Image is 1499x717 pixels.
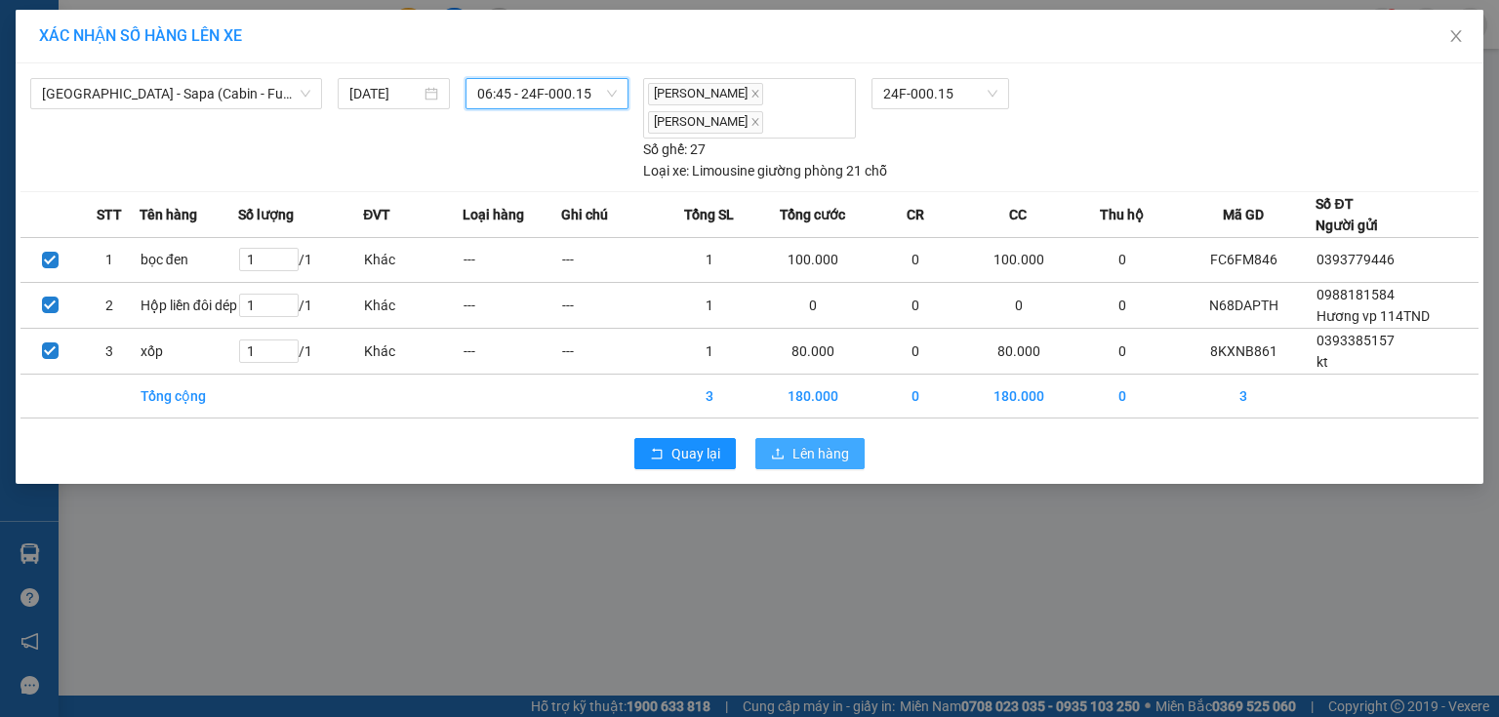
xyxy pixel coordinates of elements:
td: 80.000 [965,328,1073,374]
td: xốp [140,328,238,374]
td: 0 [965,282,1073,328]
td: 0 [1073,374,1171,418]
td: 1 [661,328,759,374]
b: Sao Việt [118,46,238,78]
span: close [750,117,760,127]
span: Tổng SL [684,204,734,225]
td: --- [463,237,561,282]
h2: 8KXNB861 [11,113,157,145]
span: STT [97,204,122,225]
td: FC6FM846 [1171,237,1316,282]
span: close [1448,28,1464,44]
td: / 1 [238,328,363,374]
td: / 1 [238,237,363,282]
span: Thu hộ [1100,204,1144,225]
td: bọc đen [140,237,238,282]
div: Số ĐT Người gửi [1316,193,1378,236]
img: logo.jpg [11,16,108,113]
span: rollback [650,447,664,462]
span: Số lượng [238,204,294,225]
span: 06:45 - 24F-000.15 [477,79,618,108]
td: 3 [80,328,140,374]
td: / 1 [238,282,363,328]
td: 0 [759,282,867,328]
span: Loại hàng [463,204,524,225]
td: 1 [80,237,140,282]
td: 0 [867,282,965,328]
td: --- [463,282,561,328]
td: 100.000 [759,237,867,282]
span: ĐVT [363,204,390,225]
span: Loại xe: [643,160,689,181]
td: 80.000 [759,328,867,374]
span: Quay lại [671,443,720,464]
span: Hà Nội - Sapa (Cabin - Full) [42,79,310,108]
span: [PERSON_NAME] [648,111,763,134]
span: close [750,89,760,99]
span: [PERSON_NAME] [648,83,763,105]
td: 3 [1171,374,1316,418]
td: Khác [363,328,462,374]
td: Hộp liền đôi dép [140,282,238,328]
td: 0 [1073,282,1171,328]
span: CC [1009,204,1027,225]
span: 24F-000.15 [883,79,996,108]
td: --- [463,328,561,374]
td: 180.000 [965,374,1073,418]
span: Số ghế: [643,139,687,160]
span: CR [907,204,924,225]
span: Hương vp 114TND [1317,308,1430,324]
div: Limousine giường phòng 21 chỗ [643,160,887,181]
span: Mã GD [1223,204,1264,225]
td: 0 [867,328,965,374]
td: 1 [661,237,759,282]
td: N68DAPTH [1171,282,1316,328]
td: 180.000 [759,374,867,418]
td: Khác [363,237,462,282]
td: 0 [1073,237,1171,282]
td: --- [561,328,660,374]
span: 0393385157 [1317,333,1395,348]
span: Ghi chú [561,204,608,225]
input: 14/08/2025 [349,83,421,104]
button: rollbackQuay lại [634,438,736,469]
td: 8KXNB861 [1171,328,1316,374]
td: 0 [1073,328,1171,374]
td: --- [561,237,660,282]
span: Tổng cước [780,204,845,225]
td: 0 [867,237,965,282]
span: upload [771,447,785,462]
div: 27 [643,139,706,160]
td: 1 [661,282,759,328]
td: Khác [363,282,462,328]
td: 2 [80,282,140,328]
td: --- [561,282,660,328]
button: uploadLên hàng [755,438,865,469]
button: Close [1429,10,1483,64]
h2: VP Nhận: Bến xe Trung tâm [GEOGRAPHIC_DATA] [110,113,506,298]
span: XÁC NHẬN SỐ HÀNG LÊN XE [39,26,242,45]
span: 0988181584 [1317,287,1395,302]
td: 100.000 [965,237,1073,282]
span: kt [1317,354,1328,370]
td: 3 [661,374,759,418]
td: 0 [867,374,965,418]
td: Tổng cộng [140,374,238,418]
span: Tên hàng [140,204,197,225]
span: 0393779446 [1317,252,1395,267]
span: Lên hàng [792,443,849,464]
